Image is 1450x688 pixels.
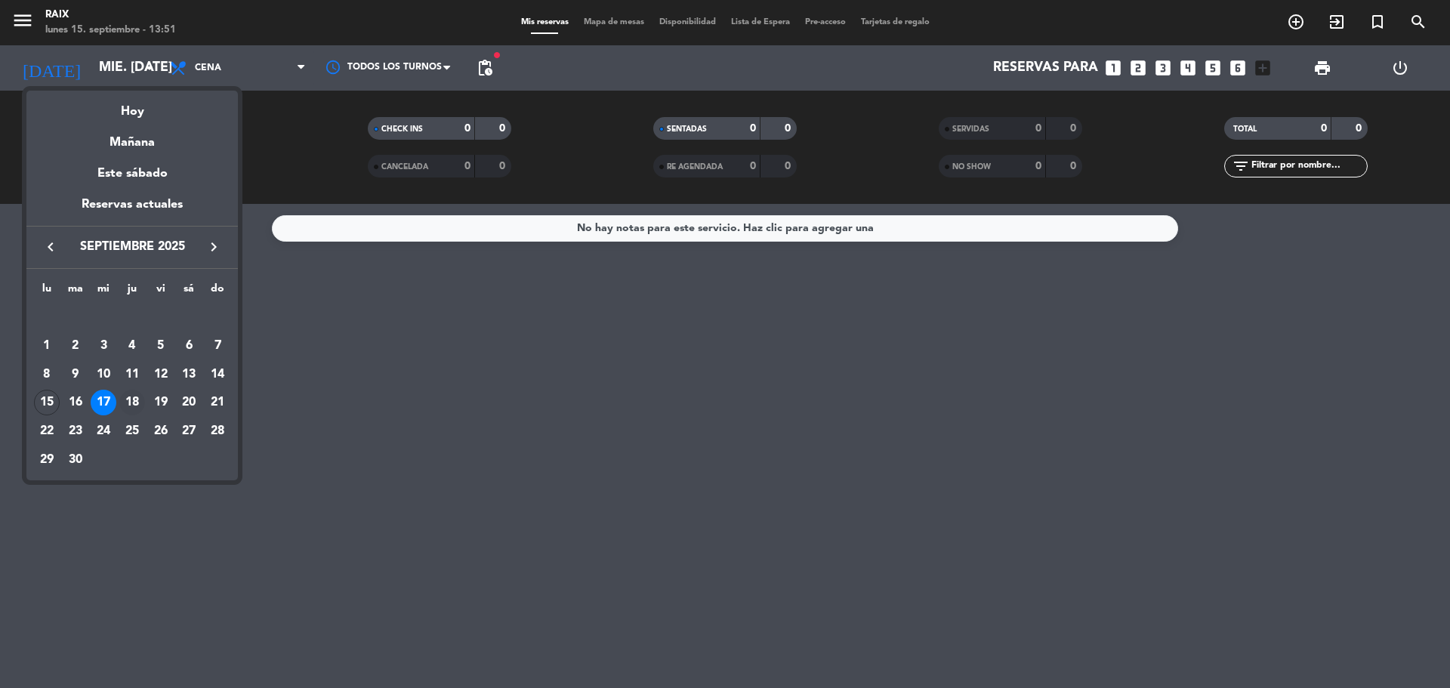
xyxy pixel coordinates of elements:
div: 19 [148,390,174,415]
div: 26 [148,418,174,444]
td: 11 de septiembre de 2025 [118,360,147,389]
td: 3 de septiembre de 2025 [89,332,118,360]
td: 20 de septiembre de 2025 [175,388,204,417]
td: 23 de septiembre de 2025 [61,417,90,446]
div: 13 [176,362,202,387]
td: 12 de septiembre de 2025 [147,360,175,389]
td: 2 de septiembre de 2025 [61,332,90,360]
td: 18 de septiembre de 2025 [118,388,147,417]
td: 16 de septiembre de 2025 [61,388,90,417]
div: 10 [91,362,116,387]
div: Reservas actuales [26,195,238,226]
div: 23 [63,418,88,444]
th: domingo [203,280,232,304]
i: keyboard_arrow_left [42,238,60,256]
div: Hoy [26,91,238,122]
td: 22 de septiembre de 2025 [32,417,61,446]
td: 9 de septiembre de 2025 [61,360,90,389]
div: 20 [176,390,202,415]
div: Este sábado [26,153,238,195]
div: 27 [176,418,202,444]
td: 14 de septiembre de 2025 [203,360,232,389]
td: 19 de septiembre de 2025 [147,388,175,417]
td: 24 de septiembre de 2025 [89,417,118,446]
div: 22 [34,418,60,444]
div: 17 [91,390,116,415]
div: 3 [91,333,116,359]
div: 9 [63,362,88,387]
div: 15 [34,390,60,415]
div: 18 [119,390,145,415]
td: 5 de septiembre de 2025 [147,332,175,360]
td: 28 de septiembre de 2025 [203,417,232,446]
div: 6 [176,333,202,359]
i: keyboard_arrow_right [205,238,223,256]
div: 14 [205,362,230,387]
th: viernes [147,280,175,304]
td: 10 de septiembre de 2025 [89,360,118,389]
td: 4 de septiembre de 2025 [118,332,147,360]
td: SEP. [32,303,232,332]
button: keyboard_arrow_right [200,237,227,257]
td: 6 de septiembre de 2025 [175,332,204,360]
td: 27 de septiembre de 2025 [175,417,204,446]
div: 28 [205,418,230,444]
div: 5 [148,333,174,359]
button: keyboard_arrow_left [37,237,64,257]
th: lunes [32,280,61,304]
div: 11 [119,362,145,387]
div: 24 [91,418,116,444]
div: 2 [63,333,88,359]
span: septiembre 2025 [64,237,200,257]
div: 1 [34,333,60,359]
td: 1 de septiembre de 2025 [32,332,61,360]
td: 25 de septiembre de 2025 [118,417,147,446]
div: 30 [63,447,88,473]
th: sábado [175,280,204,304]
th: jueves [118,280,147,304]
td: 30 de septiembre de 2025 [61,446,90,474]
div: 8 [34,362,60,387]
div: 29 [34,447,60,473]
th: martes [61,280,90,304]
div: 7 [205,333,230,359]
th: miércoles [89,280,118,304]
td: 8 de septiembre de 2025 [32,360,61,389]
div: 21 [205,390,230,415]
td: 7 de septiembre de 2025 [203,332,232,360]
td: 13 de septiembre de 2025 [175,360,204,389]
td: 29 de septiembre de 2025 [32,446,61,474]
div: 25 [119,418,145,444]
td: 17 de septiembre de 2025 [89,388,118,417]
td: 15 de septiembre de 2025 [32,388,61,417]
div: 16 [63,390,88,415]
td: 21 de septiembre de 2025 [203,388,232,417]
div: 12 [148,362,174,387]
td: 26 de septiembre de 2025 [147,417,175,446]
div: Mañana [26,122,238,153]
div: 4 [119,333,145,359]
